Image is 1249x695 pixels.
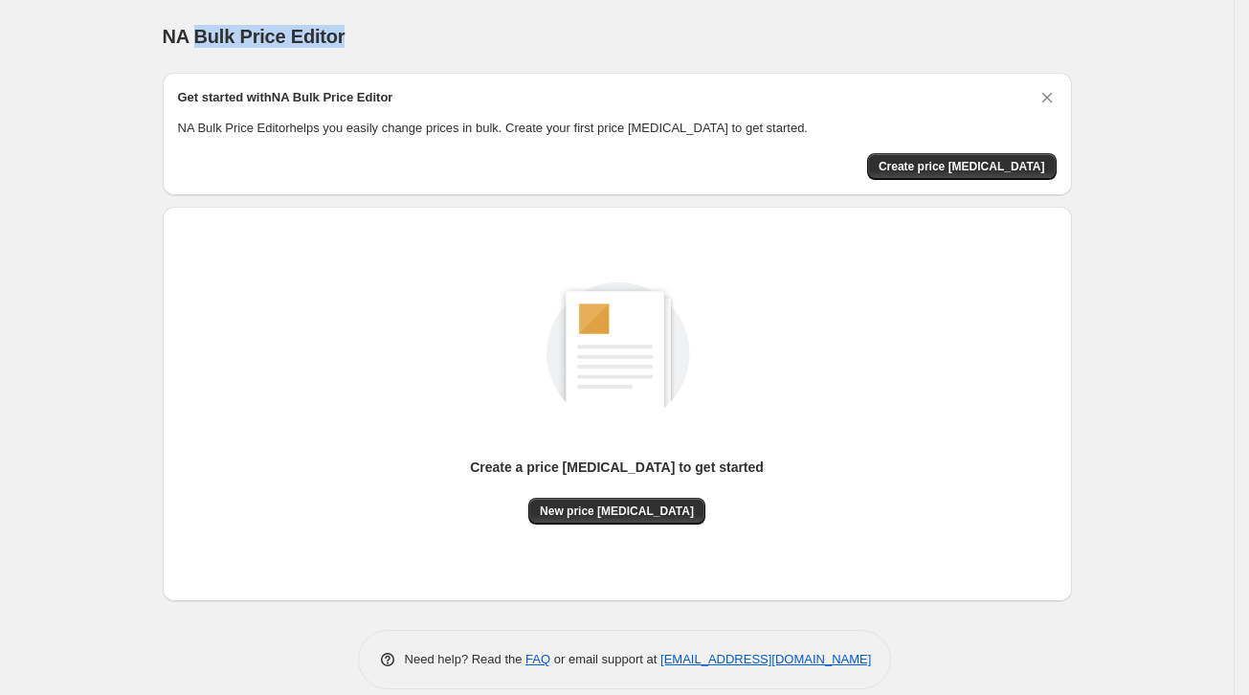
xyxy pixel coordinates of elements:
[660,652,871,666] a: [EMAIL_ADDRESS][DOMAIN_NAME]
[525,652,550,666] a: FAQ
[470,458,764,477] p: Create a price [MEDICAL_DATA] to get started
[178,88,393,107] h2: Get started with NA Bulk Price Editor
[540,504,694,519] span: New price [MEDICAL_DATA]
[163,26,346,47] span: NA Bulk Price Editor
[550,652,660,666] span: or email support at
[405,652,526,666] span: Need help? Read the
[867,153,1057,180] button: Create price change job
[528,498,705,525] button: New price [MEDICAL_DATA]
[178,119,1057,138] p: NA Bulk Price Editor helps you easily change prices in bulk. Create your first price [MEDICAL_DAT...
[879,159,1045,174] span: Create price [MEDICAL_DATA]
[1037,88,1057,107] button: Dismiss card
